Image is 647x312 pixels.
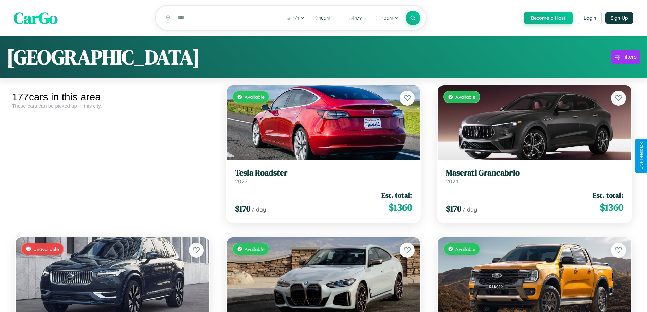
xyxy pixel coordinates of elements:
button: 1/9 [345,13,371,23]
button: 1/1 [283,13,308,23]
span: $ 1360 [389,201,412,214]
span: Unavailable [33,246,59,252]
span: Available [245,94,265,100]
div: Filters [621,54,637,60]
button: Filters [611,50,640,64]
span: 2022 [235,178,248,185]
div: 177 cars in this area [12,91,213,103]
a: Tesla Roadster2022 [235,168,412,185]
span: / day [463,206,477,213]
button: Sign Up [605,12,633,24]
span: Available [455,94,475,100]
span: Available [245,246,265,252]
h3: Maserati Grancabrio [446,168,623,178]
h1: [GEOGRAPHIC_DATA] [7,43,200,71]
span: $ 1360 [600,201,623,214]
h3: Tesla Roadster [235,168,412,178]
span: Est. total: [381,190,412,200]
span: 10am [382,15,393,21]
button: 10am [309,13,339,23]
span: $ 170 [446,203,461,214]
button: Become a Host [524,12,573,24]
span: / day [252,206,266,213]
a: Maserati Grancabrio2024 [446,168,623,185]
span: 1 / 9 [355,15,362,21]
span: 1 / 1 [293,15,299,21]
span: $ 170 [235,203,250,214]
div: Give Feedback [639,142,644,170]
span: 2024 [446,178,459,185]
button: Login [578,12,602,24]
div: These cars can be picked up in this city. [12,103,213,109]
span: CarGo [14,7,58,29]
span: Available [455,246,475,252]
span: 10am [319,15,330,21]
span: Est. total: [593,190,623,200]
button: 10am [372,13,402,23]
